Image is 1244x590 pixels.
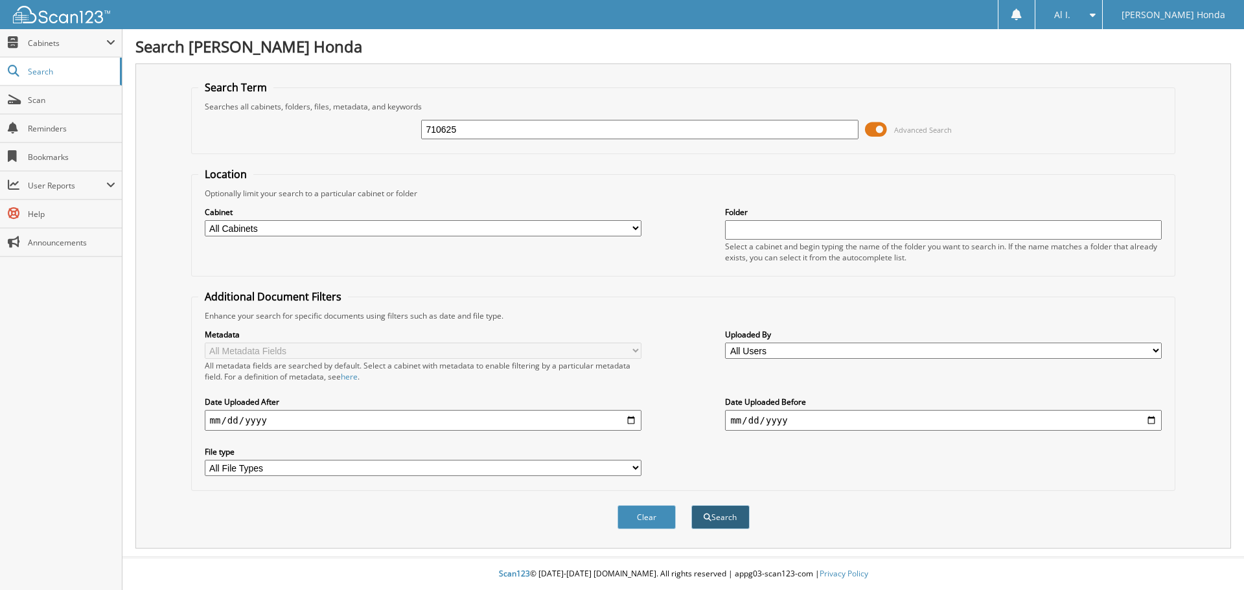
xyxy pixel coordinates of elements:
[198,289,348,304] legend: Additional Document Filters
[691,505,750,529] button: Search
[499,568,530,579] span: Scan123
[725,241,1162,263] div: Select a cabinet and begin typing the name of the folder you want to search in. If the name match...
[198,80,273,95] legend: Search Term
[28,66,113,77] span: Search
[725,329,1162,340] label: Uploaded By
[205,329,641,340] label: Metadata
[1122,11,1225,19] span: [PERSON_NAME] Honda
[198,188,1169,199] div: Optionally limit your search to a particular cabinet or folder
[28,180,106,191] span: User Reports
[135,36,1231,57] h1: Search [PERSON_NAME] Honda
[205,360,641,382] div: All metadata fields are searched by default. Select a cabinet with metadata to enable filtering b...
[28,237,115,248] span: Announcements
[198,310,1169,321] div: Enhance your search for specific documents using filters such as date and file type.
[1054,11,1070,19] span: Al I.
[205,446,641,457] label: File type
[205,396,641,407] label: Date Uploaded After
[28,209,115,220] span: Help
[28,38,106,49] span: Cabinets
[725,207,1162,218] label: Folder
[205,207,641,218] label: Cabinet
[13,6,110,23] img: scan123-logo-white.svg
[198,167,253,181] legend: Location
[28,95,115,106] span: Scan
[28,123,115,134] span: Reminders
[28,152,115,163] span: Bookmarks
[122,558,1244,590] div: © [DATE]-[DATE] [DOMAIN_NAME]. All rights reserved | appg03-scan123-com |
[205,410,641,431] input: start
[198,101,1169,112] div: Searches all cabinets, folders, files, metadata, and keywords
[725,396,1162,407] label: Date Uploaded Before
[894,125,952,135] span: Advanced Search
[1179,528,1244,590] iframe: Chat Widget
[820,568,868,579] a: Privacy Policy
[725,410,1162,431] input: end
[341,371,358,382] a: here
[617,505,676,529] button: Clear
